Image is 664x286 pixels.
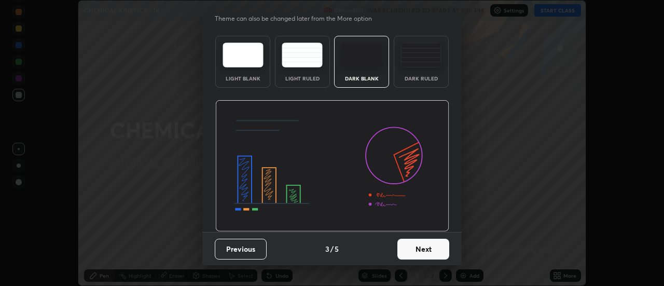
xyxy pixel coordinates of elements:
div: Dark Blank [341,76,382,81]
img: lightTheme.e5ed3b09.svg [223,43,264,67]
img: darkRuledTheme.de295e13.svg [400,43,441,67]
div: Dark Ruled [400,76,442,81]
img: lightRuledTheme.5fabf969.svg [282,43,323,67]
p: Theme can also be changed later from the More option [215,14,383,23]
div: Light Blank [222,76,264,81]
img: darkThemeBanner.d06ce4a2.svg [215,100,449,232]
h4: / [330,243,334,254]
img: darkTheme.f0cc69e5.svg [341,43,382,67]
h4: 3 [325,243,329,254]
div: Light Ruled [282,76,323,81]
h4: 5 [335,243,339,254]
button: Next [397,239,449,260]
button: Previous [215,239,267,260]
